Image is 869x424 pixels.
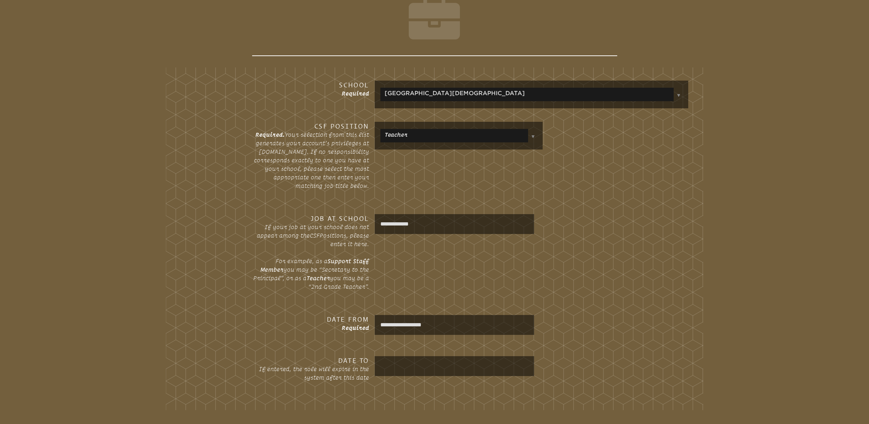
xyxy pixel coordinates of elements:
[255,131,285,138] span: Required.
[342,90,369,97] span: Required
[249,214,369,223] h3: Job at School
[260,258,369,273] strong: Support Staff Member
[310,232,320,239] span: CSF
[249,223,369,291] p: If your job at your school does not appear among the Positions, please enter it here. For example...
[249,365,369,382] p: If entered, the role will expire in the system after this date
[306,275,330,281] strong: Teacher
[249,81,369,89] h3: School
[249,130,369,190] p: Your selection from this list generates your account’s privileges at [DOMAIN_NAME]. If no respons...
[249,315,369,324] h3: Date From
[249,122,369,130] h3: CSF Position
[382,129,407,140] a: Teacher
[342,325,369,331] span: Required
[382,88,525,99] a: [GEOGRAPHIC_DATA][DEMOGRAPHIC_DATA]
[249,356,369,365] h3: Date To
